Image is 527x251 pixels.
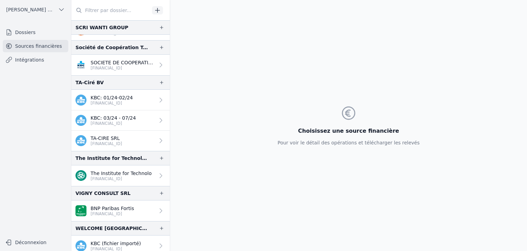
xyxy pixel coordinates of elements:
[75,23,128,32] div: SCRI WANTI GROUP
[75,78,104,87] div: TA-Ciré BV
[75,224,148,232] div: WELCOME [GEOGRAPHIC_DATA] [GEOGRAPHIC_DATA] SRL
[75,95,86,106] img: kbc.png
[91,135,122,142] p: TA-CIRE SRL
[91,176,152,182] p: [FINANCIAL_ID]
[75,115,86,126] img: kbc.png
[3,40,68,52] a: Sources financières
[71,4,150,17] input: Filtrer par dossier...
[71,200,170,221] a: BNP Paribas Fortis [FINANCIAL_ID]
[6,6,55,13] span: [PERSON_NAME] ET PARTNERS SRL
[91,211,134,217] p: [FINANCIAL_ID]
[91,205,134,212] p: BNP Paribas Fortis
[91,59,155,66] p: SOCIETE DE COOPERATION TECHNIQUE SR
[3,237,68,248] button: Déconnexion
[75,59,86,70] img: KBC_BRUSSELS_KREDBEBB.png
[71,110,170,131] a: KBC: 03/24 - 07/24 [FINANCIAL_ID]
[75,189,130,197] div: VIGNY CONSULT SRL
[91,100,133,106] p: [FINANCIAL_ID]
[91,65,155,71] p: [FINANCIAL_ID]
[71,131,170,151] a: TA-CIRE SRL [FINANCIAL_ID]
[71,90,170,110] a: KBC: 01/24-02/24 [FINANCIAL_ID]
[75,154,148,162] div: The Institute for Technology in the Public Interest VZW
[91,121,136,126] p: [FINANCIAL_ID]
[278,139,420,146] p: Pour voir le détail des opérations et télécharger les relevés
[91,170,152,177] p: The Institute for Technolo
[3,4,68,15] button: [PERSON_NAME] ET PARTNERS SRL
[3,54,68,66] a: Intégrations
[91,94,133,101] p: KBC: 01/24-02/24
[71,165,170,186] a: The Institute for Technolo [FINANCIAL_ID]
[91,141,122,146] p: [FINANCIAL_ID]
[71,55,170,75] a: SOCIETE DE COOPERATION TECHNIQUE SR [FINANCIAL_ID]
[75,205,86,216] img: BNP_BE_BUSINESS_GEBABEBB.png
[3,26,68,39] a: Dossiers
[91,240,141,247] p: KBC (fichier importé)
[75,170,86,181] img: triodosbank.png
[75,135,86,146] img: kbc.png
[278,127,420,135] h3: Choisissez une source financière
[75,43,148,52] div: Société de Coopération Technique SPRL
[91,114,136,121] p: KBC: 03/24 - 07/24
